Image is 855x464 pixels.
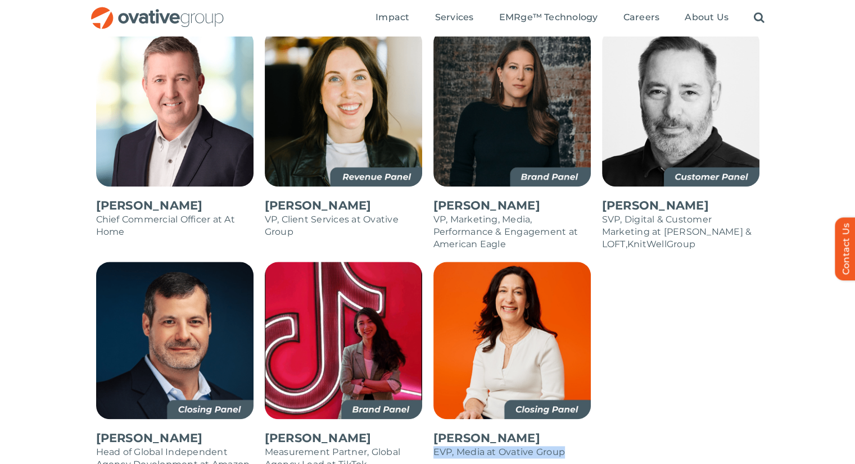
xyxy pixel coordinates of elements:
a: About Us [685,12,729,24]
span: About Us [685,12,729,23]
p: VP, Marketing, Media, Performance & Engagement at American Eagle [433,213,591,251]
img: Aaron Rose [96,29,254,186]
span: Services [435,12,474,23]
a: EMRge™ Technology [499,12,598,24]
span: , [625,239,627,249]
span: EMRge™ Technology [499,12,598,23]
p: [PERSON_NAME] [96,198,254,213]
span: Group [667,239,695,249]
p: VP, Client Services at Ovative Group [265,213,422,238]
img: Ashley Schapiro – Not Final [433,29,591,186]
p: Chief Commercial Officer at At Home [96,213,254,238]
p: [PERSON_NAME] [433,430,591,446]
img: Charlotte Ryan [265,29,422,186]
img: Meredith Zhang – Not Final [265,262,422,419]
p: [PERSON_NAME] [96,430,254,446]
span: Impact [376,12,409,23]
p: EVP, Media at Ovative Group [433,446,591,458]
span: Careers [623,12,660,23]
p: [PERSON_NAME] [433,198,591,213]
p: [PERSON_NAME] [265,198,422,213]
a: OG_Full_horizontal_RGB [90,6,225,16]
p: [PERSON_NAME] [602,198,759,213]
a: Impact [376,12,409,24]
img: Steve Silbaugh – Not Final [602,29,759,186]
img: Annie Zipfel [433,262,591,419]
a: Search [754,12,764,24]
span: KnitWell [627,239,667,249]
span: SVP, Digital & Customer Marketing at [PERSON_NAME] & LOFT [602,214,752,249]
a: Services [435,12,474,24]
img: Michael Swilley – Not Final [96,262,254,419]
p: [PERSON_NAME] [265,430,422,446]
a: Careers [623,12,660,24]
